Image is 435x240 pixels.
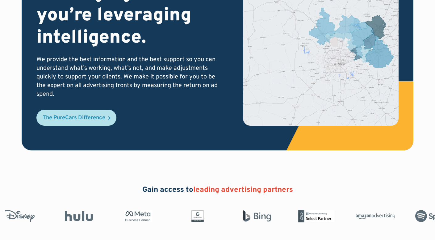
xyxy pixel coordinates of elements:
img: Bing [236,210,276,222]
img: Google Partner [177,210,216,222]
img: Hulu [58,211,98,221]
span: leading advertising partners [193,185,293,195]
a: The PureCars Difference [36,110,116,126]
h2: Gain access to [142,185,293,196]
img: Amazon Advertising [355,211,394,221]
p: We provide the best information and the best support so you can understand what’s working, what’s... [36,55,223,99]
div: The PureCars Difference [43,115,105,121]
img: Microsoft Advertising Partner [295,210,335,222]
img: Meta Business Partner [118,210,157,222]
